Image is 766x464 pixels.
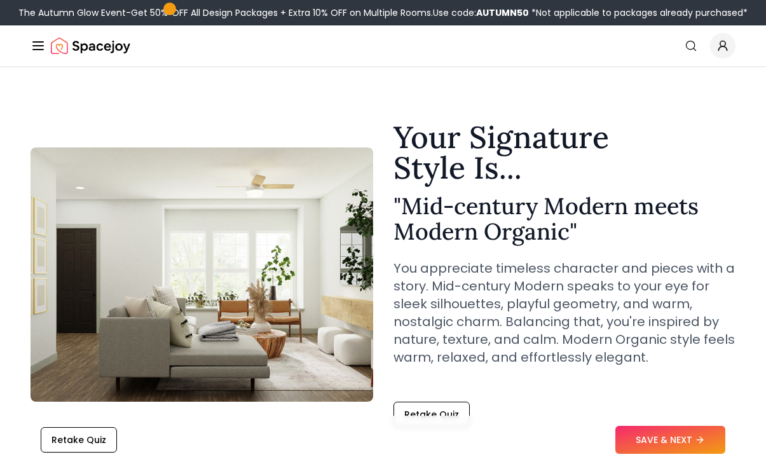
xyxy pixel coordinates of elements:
button: Retake Quiz [41,427,117,453]
div: The Autumn Glow Event-Get 50% OFF All Design Packages + Extra 10% OFF on Multiple Rooms. [18,6,748,19]
button: Retake Quiz [393,402,470,427]
h1: Your Signature Style Is... [393,122,736,183]
h2: " Mid-century Modern meets Modern Organic " [393,193,736,244]
img: Mid-century Modern meets Modern Organic Style Example [31,147,373,402]
span: *Not applicable to packages already purchased* [529,6,748,19]
img: Spacejoy Logo [51,33,130,58]
b: AUTUMN50 [476,6,529,19]
button: SAVE & NEXT [615,426,725,454]
nav: Global [31,25,735,66]
p: You appreciate timeless character and pieces with a story. Mid-century Modern speaks to your eye ... [393,259,736,366]
span: Use code: [433,6,529,19]
a: Spacejoy [51,33,130,58]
